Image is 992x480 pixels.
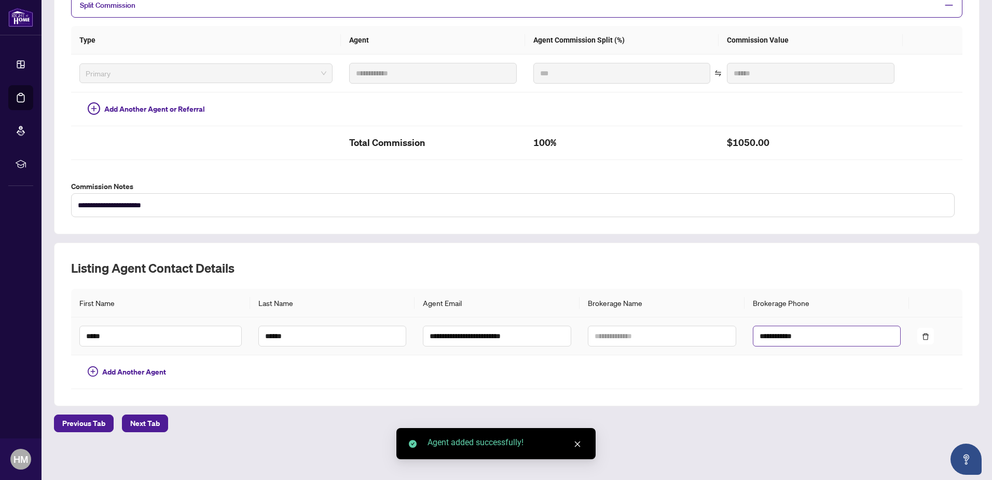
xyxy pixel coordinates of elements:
[71,260,962,276] h2: Listing Agent Contact Details
[341,26,525,55] th: Agent
[950,444,982,475] button: Open asap
[409,440,417,448] span: check-circle
[79,101,213,117] button: Add Another Agent or Referral
[714,70,722,77] span: swap
[102,366,166,378] span: Add Another Agent
[727,135,894,151] h2: $1050.00
[88,102,100,115] span: plus-circle
[572,438,583,450] a: Close
[71,26,341,55] th: Type
[71,181,962,192] label: Commission Notes
[80,1,135,10] span: Split Commission
[250,289,415,317] th: Last Name
[88,366,98,377] span: plus-circle
[122,415,168,432] button: Next Tab
[349,135,517,151] h2: Total Commission
[580,289,745,317] th: Brokerage Name
[104,103,205,115] span: Add Another Agent or Referral
[415,289,580,317] th: Agent Email
[54,415,114,432] button: Previous Tab
[79,364,174,380] button: Add Another Agent
[8,8,33,27] img: logo
[130,415,160,432] span: Next Tab
[86,65,326,81] span: Primary
[428,436,583,449] div: Agent added successfully!
[574,441,581,448] span: close
[13,452,28,466] span: HM
[71,289,250,317] th: First Name
[62,415,105,432] span: Previous Tab
[525,26,719,55] th: Agent Commission Split (%)
[922,333,929,340] span: delete
[944,1,954,10] span: minus
[719,26,903,55] th: Commission Value
[745,289,910,317] th: Brokerage Phone
[533,135,710,151] h2: 100%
